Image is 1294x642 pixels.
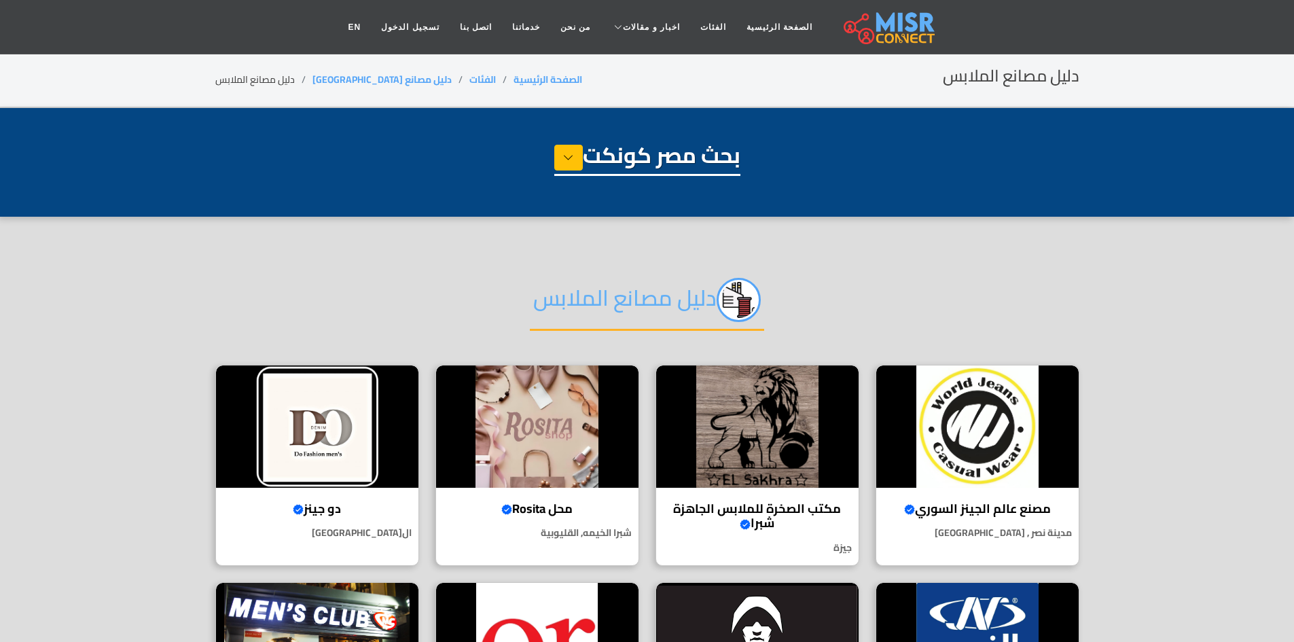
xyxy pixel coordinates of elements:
[717,278,761,322] img: jc8qEEzyi89FPzAOrPPq.png
[886,501,1068,516] h4: مصنع عالم الجينز السوري
[436,526,639,540] p: شبرا الخيمه, القليوبية
[943,67,1079,86] h2: دليل مصانع الملابس
[207,365,427,566] a: دو جينز دو جينز ال[GEOGRAPHIC_DATA]
[338,14,372,40] a: EN
[514,71,582,88] a: الصفحة الرئيسية
[427,365,647,566] a: محل Rosita محل Rosita شبرا الخيمه, القليوبية
[740,519,751,530] svg: Verified account
[502,14,550,40] a: خدماتنا
[690,14,736,40] a: الفئات
[216,365,418,488] img: دو جينز
[554,142,740,176] h1: بحث مصر كونكت
[501,504,512,515] svg: Verified account
[215,73,312,87] li: دليل مصانع الملابس
[904,504,915,515] svg: Verified account
[450,14,502,40] a: اتصل بنا
[371,14,449,40] a: تسجيل الدخول
[446,501,628,516] h4: محل Rosita
[293,504,304,515] svg: Verified account
[666,501,848,531] h4: مكتب الصخرة للملابس الجاهزة شبرا
[656,365,859,488] img: مكتب الصخرة للملابس الجاهزة شبرا
[216,526,418,540] p: ال[GEOGRAPHIC_DATA]
[736,14,823,40] a: الصفحة الرئيسية
[312,71,452,88] a: دليل مصانع [GEOGRAPHIC_DATA]
[436,365,639,488] img: محل Rosita
[600,14,690,40] a: اخبار و مقالات
[867,365,1088,566] a: مصنع عالم الجينز السوري مصنع عالم الجينز السوري مدينة نصر , [GEOGRAPHIC_DATA]
[550,14,600,40] a: من نحن
[469,71,496,88] a: الفئات
[530,278,764,331] h2: دليل مصانع الملابس
[876,526,1079,540] p: مدينة نصر , [GEOGRAPHIC_DATA]
[623,21,680,33] span: اخبار و مقالات
[844,10,935,44] img: main.misr_connect
[226,501,408,516] h4: دو جينز
[647,365,867,566] a: مكتب الصخرة للملابس الجاهزة شبرا مكتب الصخرة للملابس الجاهزة شبرا جيزة
[876,365,1079,488] img: مصنع عالم الجينز السوري
[656,541,859,555] p: جيزة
